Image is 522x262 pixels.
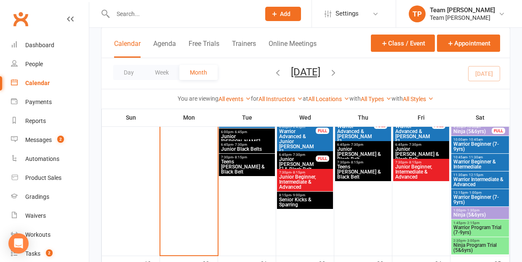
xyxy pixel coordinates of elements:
span: - 10:45am [467,138,483,142]
span: Senior Kicks & Sparring [279,197,331,207]
th: Fri [392,109,450,126]
span: Warrior Advanced & Junior [PERSON_NAME] [279,129,316,154]
span: 7:30pm [221,155,273,159]
div: People [25,61,43,67]
div: Workouts [25,231,51,238]
strong: at [303,95,308,102]
span: 9:30am [453,125,492,129]
button: Agenda [153,40,176,58]
input: Search... [110,8,254,20]
button: Month [179,65,218,80]
span: 7:30pm [279,171,331,174]
a: Gradings [11,187,89,206]
a: All Locations [308,96,349,102]
strong: with [349,95,361,102]
a: Dashboard [11,36,89,55]
div: Messages [25,136,52,143]
span: 1:00pm [453,209,507,212]
a: Product Sales [11,168,89,187]
span: Junior [PERSON_NAME] [221,134,273,144]
a: Reports [11,112,89,131]
div: Automations [25,155,59,162]
a: Calendar [11,74,89,93]
span: - 3:00pm [466,239,479,243]
span: Warrior Beginner & Intermediate [453,159,507,169]
button: Online Meetings [269,40,317,58]
span: 10:45am [453,155,507,159]
div: TP [409,5,426,22]
button: Class / Event [371,35,435,52]
span: - 7:30pm [349,143,363,147]
span: - 7:30pm [291,153,305,157]
div: FULL [492,128,505,134]
div: Dashboard [25,42,54,48]
span: Junior [PERSON_NAME] & Black Belt [337,147,389,162]
span: 8:15pm [279,193,331,197]
span: - 2:15pm [466,221,479,225]
th: Sat [450,109,510,126]
span: - 8:15pm [349,160,363,164]
span: - 1:00pm [468,191,482,195]
span: - 7:30pm [407,143,421,147]
span: Warrior Advanced & [PERSON_NAME] [337,124,374,144]
a: Waivers [11,206,89,225]
div: FULL [316,128,329,134]
span: - 7:30pm [233,143,247,147]
a: Messages 2 [11,131,89,150]
a: Clubworx [10,8,31,29]
span: - 8:15pm [407,160,421,164]
span: 1:45pm [453,221,507,225]
a: Payments [11,93,89,112]
button: Appointment [437,35,500,52]
span: 6:45pm [221,143,273,147]
span: 7:30pm [395,160,447,164]
span: Ninja Program Trial (5&6yrs) [453,243,507,253]
span: 2:30pm [453,239,507,243]
span: - 12:15pm [467,173,483,177]
div: Reports [25,118,46,124]
span: 10:00am [453,138,507,142]
button: Day [113,65,144,80]
div: FULL [316,155,329,162]
button: Calendar [114,40,141,58]
span: 6:45pm [395,143,447,147]
span: Ninja (5&6yrs) [453,212,507,217]
button: [DATE] [291,66,320,78]
button: Trainers [232,40,256,58]
span: Warrior Beginner (7-9yrs) [453,195,507,205]
span: 11:30am [453,173,507,177]
div: Product Sales [25,174,61,181]
div: Payments [25,99,52,105]
div: Gradings [25,193,49,200]
a: Automations [11,150,89,168]
span: 2 [46,249,53,257]
a: Workouts [11,225,89,244]
span: - 10:00am [465,125,481,129]
span: Warrior Advanced & [PERSON_NAME] [395,124,432,144]
div: Tasks [25,250,40,257]
div: Team [PERSON_NAME] [430,14,495,21]
span: 6:00pm [221,130,273,134]
a: All Styles [403,96,434,102]
span: - 1:30pm [466,209,479,212]
span: Teens [PERSON_NAME] & Black Belt [337,164,389,179]
span: Junior Beginner, Intermediate & Advanced [395,164,447,179]
span: Warrior Intermediate & Advanced [453,177,507,187]
span: Warrior Program Trial (7-9yrs) [453,225,507,235]
th: Sun [102,109,160,126]
a: All events [218,96,251,102]
span: 12:15pm [453,191,507,195]
span: Warrior Beginner (7-9yrs) [453,142,507,152]
strong: with [391,95,403,102]
span: Add [280,11,290,17]
span: 6:45pm [337,143,389,147]
th: Thu [334,109,392,126]
span: - 8:15pm [291,171,305,174]
div: Team [PERSON_NAME] [430,6,495,14]
div: Waivers [25,212,46,219]
span: Teens [PERSON_NAME] & Black Belt [221,159,273,174]
span: Junior Beginner, Intermediate & Advanced [279,174,331,190]
span: - 6:45pm [291,125,305,129]
span: Junior [PERSON_NAME] & Black Belt [279,157,316,172]
span: 7:30pm [337,160,389,164]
